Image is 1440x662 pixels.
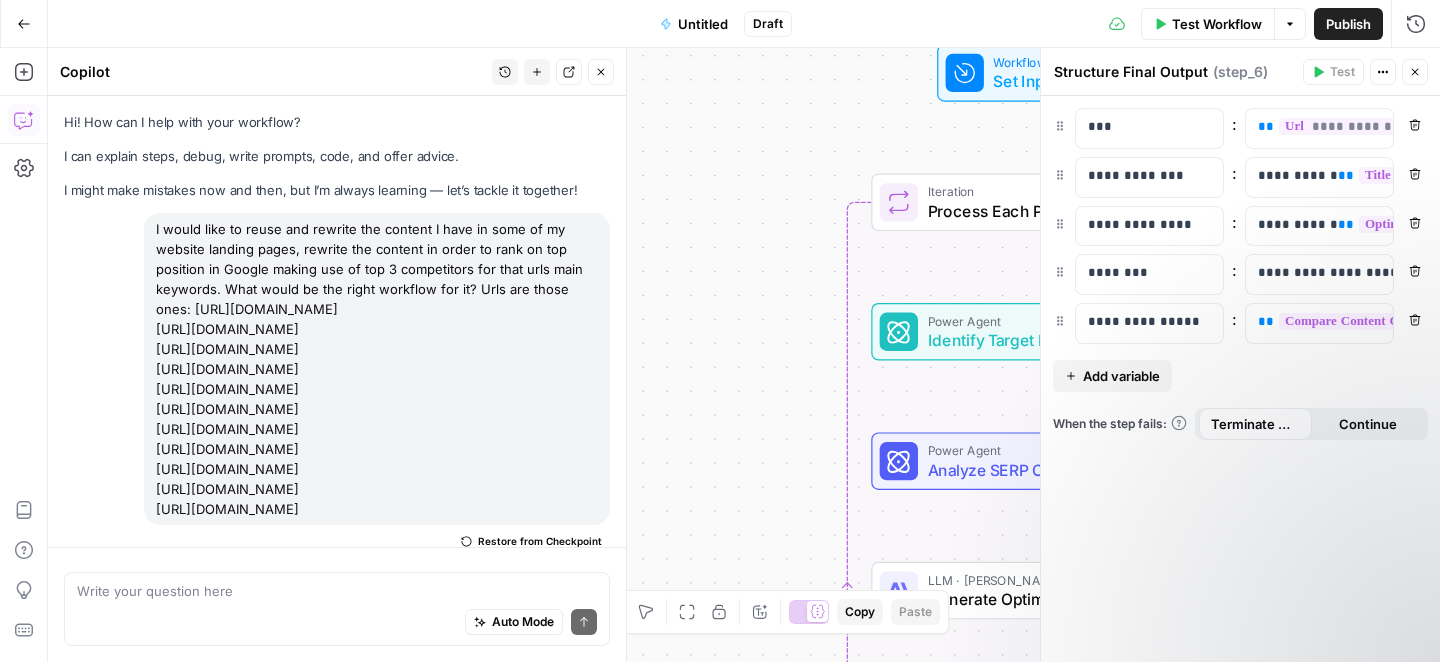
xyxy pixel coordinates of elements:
span: Test [1330,63,1355,81]
span: Iteration [928,182,1180,201]
button: Paste [891,599,940,625]
span: Set Inputs [993,69,1112,93]
button: Copy [837,599,883,625]
span: Terminate Workflow [1211,414,1300,434]
textarea: Structure Final Output [1054,62,1208,82]
span: Identify Target Keywords [928,328,1177,352]
button: Auto Mode [465,609,563,635]
div: WorkflowSet InputsInputs [871,44,1242,102]
span: Workflow [993,53,1112,72]
span: : [1232,307,1237,331]
span: Restore from Checkpoint [478,533,602,549]
span: Publish [1326,14,1371,34]
span: Add variable [1083,366,1160,386]
span: Analyze SERP Competition [928,458,1177,482]
span: Paste [899,603,932,621]
button: Add variable [1053,360,1172,392]
span: : [1232,210,1237,234]
p: I can explain steps, debug, write prompts, code, and offer advice. [64,146,610,167]
div: LLM · [PERSON_NAME] 4Generate Optimized ContentStep 4 [871,562,1242,620]
button: Untitled [648,8,740,40]
button: Test Workflow [1141,8,1274,40]
span: Power Agent [928,311,1177,330]
span: Test Workflow [1172,14,1262,34]
span: : [1232,112,1237,136]
span: ( step_6 ) [1213,62,1268,82]
span: Generate Optimized Content [928,587,1176,611]
button: Restore from Checkpoint [453,529,610,553]
span: Untitled [678,14,728,34]
p: Hi! How can I help with your workflow? [64,112,610,133]
span: Continue [1339,414,1397,434]
span: LLM · [PERSON_NAME] 4 [928,570,1176,589]
span: : [1232,258,1237,282]
div: Power AgentIdentify Target KeywordsStep 2 [871,303,1242,361]
div: I would like to reuse and rewrite the content I have in some of my website landing pages, rewrite... [144,213,610,525]
span: : [1232,161,1237,185]
span: Auto Mode [492,613,554,631]
span: Copy [845,603,875,621]
button: Test [1303,59,1364,85]
button: Continue [1312,408,1425,440]
span: Process Each Page [928,199,1180,223]
div: IterationProcess Each PageStep 1 [871,174,1242,232]
button: Publish [1314,8,1383,40]
span: Power Agent [928,441,1177,460]
span: Draft [753,15,783,33]
p: I might make mistakes now and then, but I’m always learning — let’s tackle it together! [64,180,610,201]
div: Copilot [60,62,486,82]
div: Power AgentAnalyze SERP CompetitionStep 3 [871,432,1242,490]
a: When the step fails: [1053,415,1187,433]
